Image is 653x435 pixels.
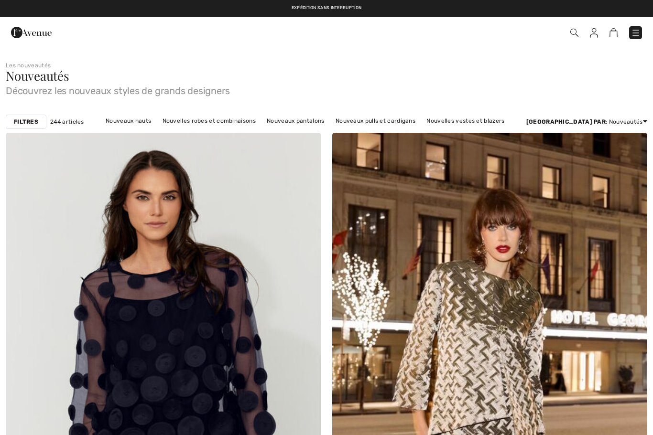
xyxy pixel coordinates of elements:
[226,127,280,139] a: Nouvelles jupes
[11,27,52,36] a: 1ère Avenue
[422,115,509,127] a: Nouvelles vestes et blazers
[6,62,51,69] a: Les nouveautés
[6,82,647,95] span: Découvrez les nouveaux styles de grands designers
[262,115,329,127] a: Nouveaux pantalons
[282,127,384,139] a: Nouveaux vêtements d'extérieur
[158,115,261,127] a: Nouvelles robes et combinaisons
[101,115,156,127] a: Nouveaux hauts
[50,117,84,126] span: 244 articles
[526,118,606,125] strong: [GEOGRAPHIC_DATA] par
[331,115,420,127] a: Nouveaux pulls et cardigans
[526,117,647,126] div: : Nouveautés
[631,28,641,38] img: Menu
[11,23,52,42] img: 1ère Avenue
[6,67,69,84] span: Nouveautés
[609,28,618,37] img: Panier d'achat
[590,28,598,38] img: Mes infos
[14,117,38,126] strong: Filtres
[570,29,578,37] img: Recherche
